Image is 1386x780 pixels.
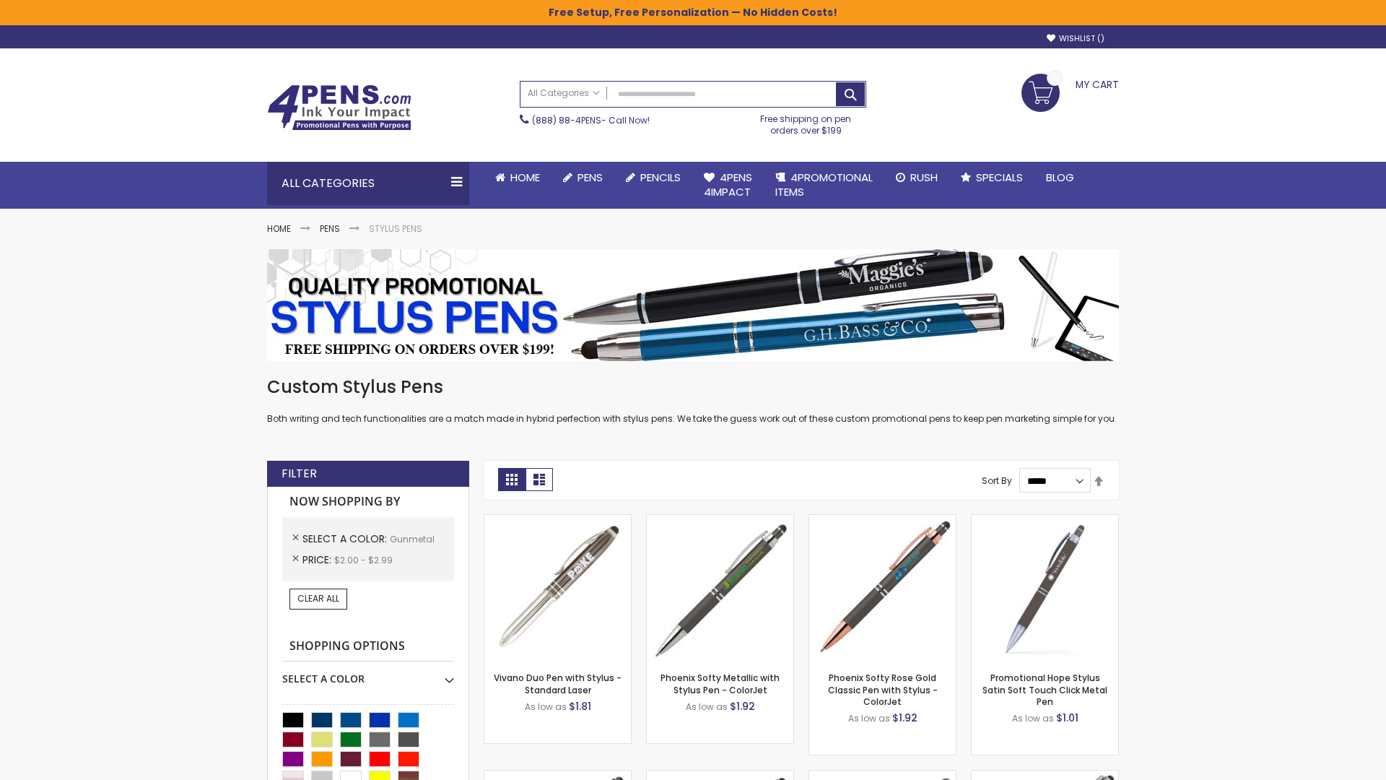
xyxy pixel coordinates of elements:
label: Sort By [982,474,1012,487]
a: Promotional Hope Stylus Satin Soft Touch Click Metal Pen-Gunmetal [972,514,1118,526]
strong: Shopping Options [282,631,454,662]
a: Vivano Duo Pen with Stylus - Standard Laser-Gunmetal [484,514,631,526]
span: $1.81 [569,699,591,714]
span: Home [510,170,540,185]
strong: Stylus Pens [369,222,422,235]
div: Both writing and tech functionalities are a match made in hybrid perfection with stylus pens. We ... [267,376,1119,425]
span: Blog [1046,170,1074,185]
img: Phoenix Softy Rose Gold Classic Pen with Stylus - ColorJet-Gunmetal [809,515,956,662]
span: Gunmetal [390,533,435,545]
span: $1.92 [730,699,755,714]
a: Phoenix Softy Rose Gold Classic Pen with Stylus - ColorJet-Gunmetal [809,514,956,526]
a: Home [484,162,552,194]
img: 4Pens Custom Pens and Promotional Products [267,84,411,131]
a: Pens [552,162,614,194]
img: Promotional Hope Stylus Satin Soft Touch Click Metal Pen-Gunmetal [972,515,1118,662]
span: $1.92 [892,711,918,725]
span: Price [302,552,334,567]
h1: Custom Stylus Pens [267,376,1119,399]
div: Select A Color [282,662,454,686]
a: 4PROMOTIONALITEMS [764,162,884,209]
span: $2.00 - $2.99 [334,554,393,566]
span: $1.01 [1056,711,1078,725]
span: 4PROMOTIONAL ITEMS [775,170,873,199]
a: Phoenix Softy Rose Gold Classic Pen with Stylus - ColorJet [828,672,938,707]
a: Rush [884,162,949,194]
span: Clear All [297,592,339,604]
a: Clear All [289,589,347,609]
span: 4Pens 4impact [704,170,752,199]
span: Pencils [640,170,681,185]
div: All Categories [267,162,469,205]
span: Specials [976,170,1023,185]
span: Select A Color [302,532,390,546]
span: As low as [686,701,728,713]
a: All Categories [520,82,607,105]
span: As low as [848,712,890,724]
span: As low as [525,701,567,713]
a: Specials [949,162,1034,194]
img: Stylus Pens [267,249,1119,361]
span: Pens [577,170,603,185]
img: Phoenix Softy Metallic with Stylus Pen - ColorJet-Gunmetal [647,515,793,662]
strong: Filter [282,466,317,482]
span: All Categories [528,87,600,99]
a: Promotional Hope Stylus Satin Soft Touch Click Metal Pen [982,672,1107,707]
a: Pens [320,222,340,235]
span: As low as [1012,712,1054,724]
div: Free shipping on pen orders over $199 [746,108,867,136]
span: - Call Now! [532,114,650,126]
a: Phoenix Softy Metallic with Stylus Pen - ColorJet-Gunmetal [647,514,793,526]
a: Wishlist [1047,33,1104,44]
strong: Grid [498,468,526,491]
strong: Now Shopping by [282,487,454,517]
a: 4Pens4impact [692,162,764,209]
a: Blog [1034,162,1086,194]
a: (888) 88-4PENS [532,114,601,126]
a: Home [267,222,291,235]
span: Rush [910,170,938,185]
a: Phoenix Softy Metallic with Stylus Pen - ColorJet [661,672,780,695]
a: Vivano Duo Pen with Stylus - Standard Laser [494,672,622,695]
img: Vivano Duo Pen with Stylus - Standard Laser-Gunmetal [484,515,631,662]
a: Pencils [614,162,692,194]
